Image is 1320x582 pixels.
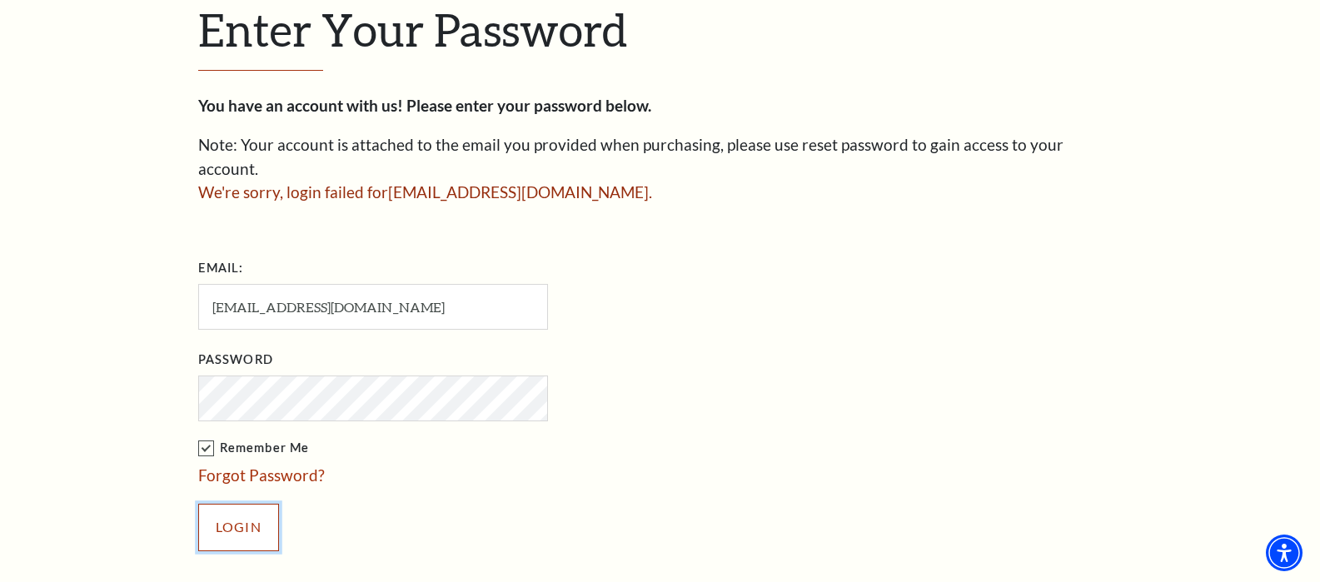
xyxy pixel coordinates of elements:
[198,182,652,201] span: We're sorry, login failed for [EMAIL_ADDRESS][DOMAIN_NAME] .
[198,284,548,330] input: Required
[198,350,273,371] label: Password
[198,96,403,115] strong: You have an account with us!
[198,2,627,56] span: Enter Your Password
[198,465,325,485] a: Forgot Password?
[198,504,279,550] input: Submit button
[198,133,1123,181] p: Note: Your account is attached to the email you provided when purchasing, please use reset passwo...
[1266,535,1303,571] div: Accessibility Menu
[198,258,244,279] label: Email:
[406,96,651,115] strong: Please enter your password below.
[198,438,715,459] label: Remember Me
